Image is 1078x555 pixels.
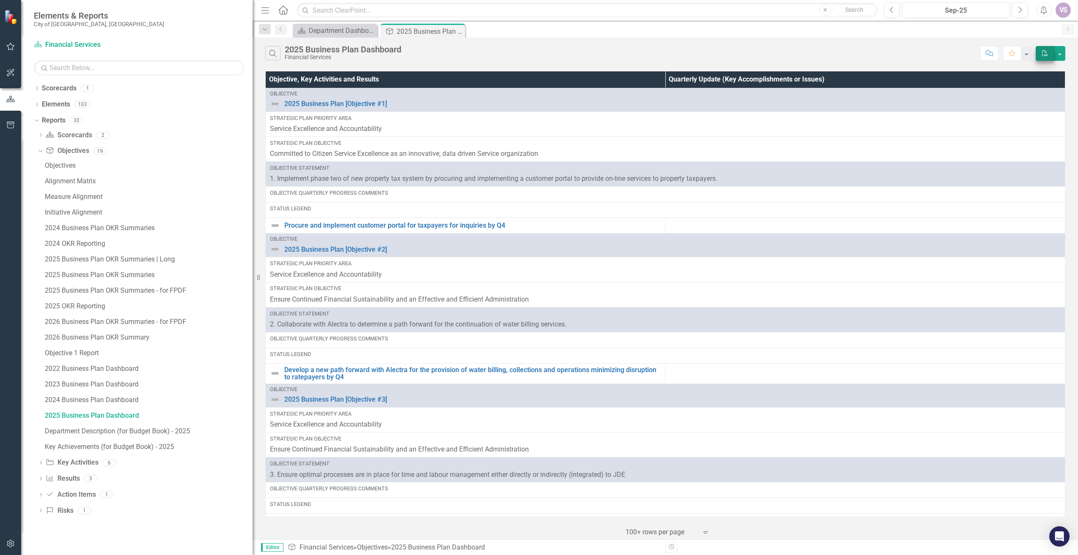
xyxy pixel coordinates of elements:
[103,459,116,466] div: 6
[270,470,1061,480] p: 3. Ensure optimal processes are in place for time and labour management either directly or indire...
[45,427,253,435] div: Department Description (for Budget Book) - 2025
[1056,3,1071,18] button: VS
[43,268,253,282] a: 2025 Business Plan OKR Summaries
[4,10,19,24] img: ClearPoint Strategy
[93,147,107,155] div: 19
[270,460,1061,468] div: Objective Statement
[43,206,253,219] a: Initiative Alignment
[665,218,1065,234] td: Double-Click to Edit
[45,193,253,201] div: Measure Alignment
[270,394,280,405] img: Not Defined
[665,363,1065,384] td: Double-Click to Edit
[43,409,253,422] a: 2025 Business Plan Dashboard
[270,205,1061,212] div: Status Legend
[46,490,95,500] a: Action Items
[34,11,164,21] span: Elements & Reports
[266,162,1065,187] td: Double-Click to Edit
[270,139,1061,147] div: Strategic Plan Objective
[397,26,463,37] div: 2025 Business Plan Dashboard
[45,412,253,419] div: 2025 Business Plan Dashboard
[297,3,878,18] input: Search ClearPoint...
[270,260,1061,267] div: Strategic Plan Priority Area
[42,100,70,109] a: Elements
[266,498,1065,514] td: Double-Click to Edit
[270,91,1061,97] div: Objective
[266,332,1065,348] td: Double-Click to Edit
[43,331,253,344] a: 2026 Business Plan OKR Summary
[270,295,529,303] span: Ensure Continued Financial Sustainability and an Effective and Efficient Administration
[391,543,485,551] div: 2025 Business Plan Dashboard
[266,137,1065,162] td: Double-Click to Edit
[74,101,91,108] div: 103
[288,543,659,552] div: » »
[270,270,382,278] span: Service Excellence and Accountability
[295,25,375,36] a: Department Dashboard
[43,424,253,438] a: Department Description (for Budget Book) - 2025
[45,334,253,341] div: 2026 Business Plan OKR Summary
[270,220,280,231] img: Not Defined
[45,240,253,248] div: 2024 OKR Reporting
[266,257,1065,282] td: Double-Click to Edit
[266,187,1065,202] td: Double-Click to Edit
[309,25,375,36] div: Department Dashboard
[266,363,666,384] td: Double-Click to Edit Right Click for Context Menu
[43,393,253,407] a: 2024 Business Plan Dashboard
[46,146,89,156] a: Objectives
[45,224,253,232] div: 2024 Business Plan OKR Summaries
[43,159,253,172] a: Objectives
[266,282,1065,307] td: Double-Click to Edit
[266,482,1065,498] td: Double-Click to Edit
[270,114,1061,122] div: Strategic Plan Priority Area
[270,285,1061,292] div: Strategic Plan Objective
[270,335,1061,343] div: Objective Quarterly Progress Comments
[43,346,253,360] a: Objective 1 Report
[45,177,253,185] div: Alignment Matrix
[845,6,863,13] span: Search
[1049,526,1070,547] div: Open Intercom Messenger
[43,315,253,329] a: 2026 Business Plan OKR Summaries - for FPDF
[905,5,1007,16] div: Sep-25
[70,117,83,124] div: 32
[665,514,1065,534] td: Double-Click to Edit
[78,507,91,514] div: 1
[45,209,253,216] div: Initiative Alignment
[284,396,1061,403] a: 2025 Business Plan [Objective #3]
[270,189,1061,197] div: Objective Quarterly Progress Comments
[34,40,139,50] a: Financial Services
[299,543,354,551] a: Financial Services
[270,485,1061,492] div: Objective Quarterly Progress Comments
[270,236,1061,242] div: Objective
[45,381,253,388] div: 2023 Business Plan Dashboard
[100,491,114,498] div: 1
[43,253,253,266] a: 2025 Business Plan OKR Summaries | Long
[270,164,1061,172] div: Objective Statement
[45,396,253,404] div: 2024 Business Plan Dashboard
[266,234,1065,257] td: Double-Click to Edit Right Click for Context Menu
[270,99,280,109] img: Not Defined
[45,349,253,357] div: Objective 1 Report
[285,45,401,54] div: 2025 Business Plan Dashboard
[45,365,253,373] div: 2022 Business Plan Dashboard
[45,443,253,451] div: Key Achievements (for Budget Book) - 2025
[46,474,79,484] a: Results
[261,543,283,552] span: Editor
[270,501,1061,508] div: Status Legend
[284,100,1061,108] a: 2025 Business Plan [Objective #1]
[45,162,253,169] div: Objectives
[43,299,253,313] a: 2025 OKR Reporting
[270,368,280,378] img: Not Defined
[270,435,1061,443] div: Strategic Plan Objective
[45,302,253,310] div: 2025 OKR Reporting
[357,543,388,551] a: Objectives
[43,237,253,250] a: 2024 OKR Reporting
[43,284,253,297] a: 2025 Business Plan OKR Summaries - for FPDF
[43,440,253,454] a: Key Achievements (for Budget Book) - 2025
[43,378,253,391] a: 2023 Business Plan Dashboard
[266,407,1065,432] td: Double-Click to Edit
[284,222,661,229] a: Procure and implement customer portal for taxpayers for inquiries by Q4
[45,318,253,326] div: 2026 Business Plan OKR Summaries - for FPDF
[266,112,1065,136] td: Double-Click to Edit
[34,60,244,75] input: Search Below...
[270,351,1061,358] div: Status Legend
